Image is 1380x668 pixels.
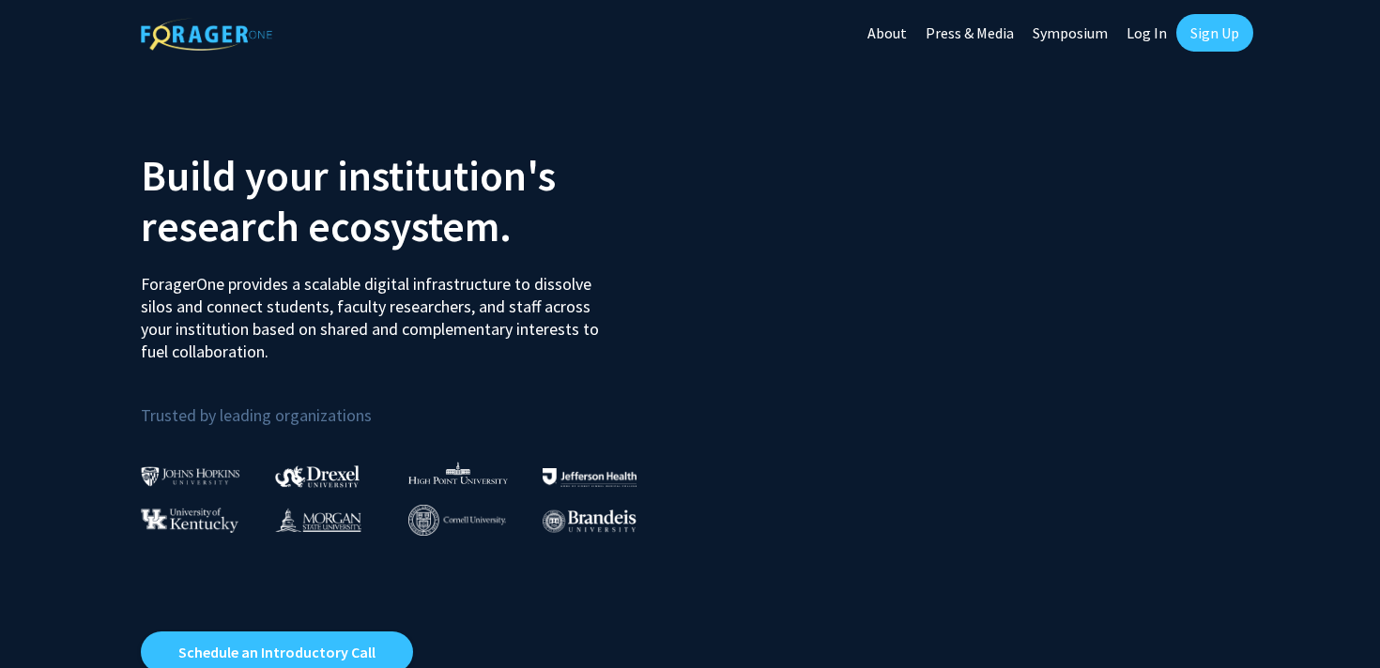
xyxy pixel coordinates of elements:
img: Johns Hopkins University [141,466,240,486]
img: Drexel University [275,465,360,487]
img: High Point University [408,462,508,484]
img: Morgan State University [275,508,361,532]
img: ForagerOne Logo [141,18,272,51]
p: ForagerOne provides a scalable digital infrastructure to dissolve silos and connect students, fac... [141,259,612,363]
img: Thomas Jefferson University [543,468,636,486]
a: Sign Up [1176,14,1253,52]
h2: Build your institution's research ecosystem. [141,150,676,251]
p: Trusted by leading organizations [141,378,676,430]
img: Cornell University [408,505,506,536]
img: Brandeis University [543,509,636,533]
img: University of Kentucky [141,508,238,533]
